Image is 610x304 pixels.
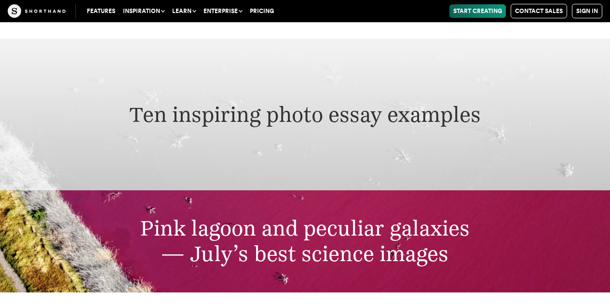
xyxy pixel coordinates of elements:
[572,4,602,18] a: Sign in
[119,4,168,18] button: Inspiration
[8,4,66,18] img: The Craft
[56,216,554,267] h2: Pink lagoon and peculiar galaxies — July’s best science images
[449,4,506,18] a: Start Creating
[246,4,278,18] a: Pricing
[200,4,246,18] button: Enterprise
[168,4,200,18] button: Learn
[511,4,567,18] a: Contact Sales
[83,4,119,18] a: Features
[56,102,554,128] h2: Ten inspiring photo essay examples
